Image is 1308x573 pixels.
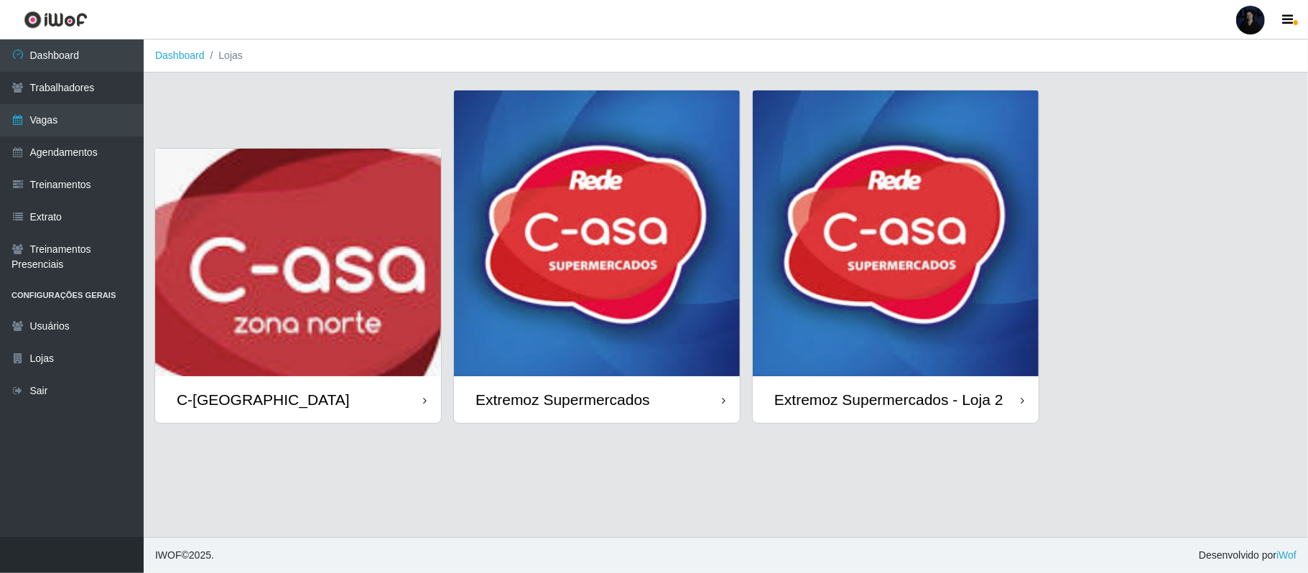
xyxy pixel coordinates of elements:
[24,11,88,29] img: CoreUI Logo
[476,391,650,409] div: Extremoz Supermercados
[753,90,1039,423] a: Extremoz Supermercados - Loja 2
[454,90,740,376] img: cardImg
[155,149,441,376] img: cardImg
[155,149,441,424] a: C-[GEOGRAPHIC_DATA]
[774,391,1003,409] div: Extremoz Supermercados - Loja 2
[205,48,243,63] li: Lojas
[144,39,1308,73] nav: breadcrumb
[1276,549,1297,561] a: iWof
[155,548,214,563] span: © 2025 .
[155,549,182,561] span: IWOF
[753,90,1039,376] img: cardImg
[155,50,205,61] a: Dashboard
[177,391,350,409] div: C-[GEOGRAPHIC_DATA]
[1199,548,1297,563] span: Desenvolvido por
[454,90,740,423] a: Extremoz Supermercados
